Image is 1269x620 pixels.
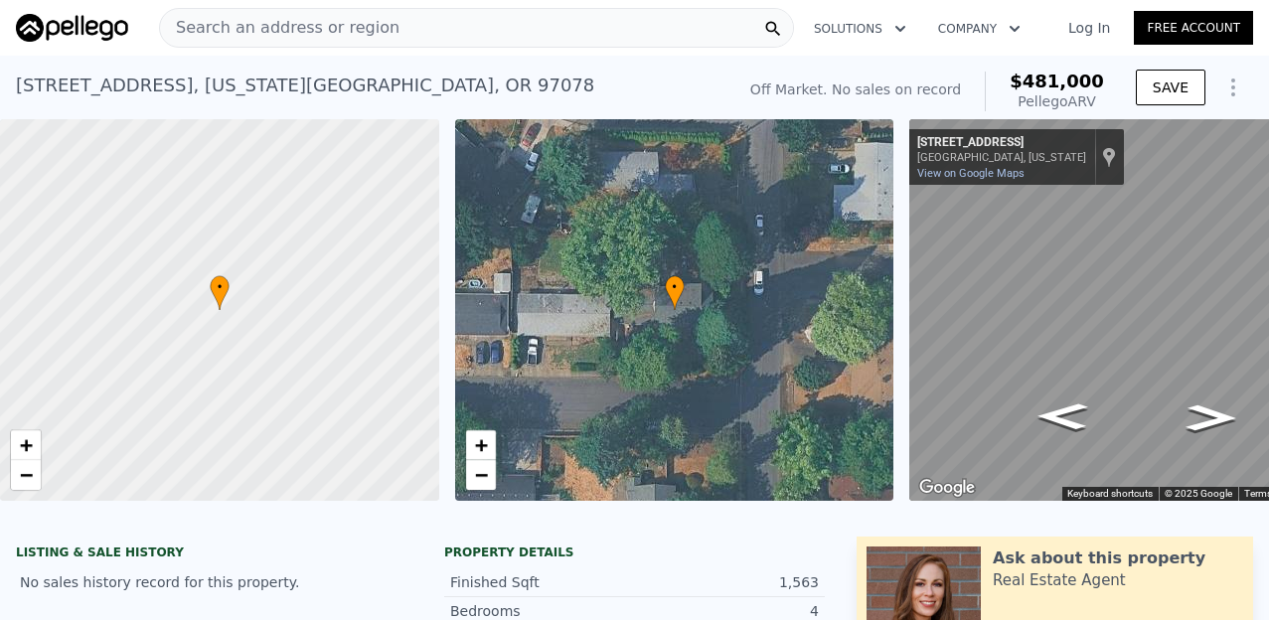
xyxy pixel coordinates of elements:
div: Off Market. No sales on record [750,79,961,99]
img: Pellego [16,14,128,42]
div: 1,563 [635,572,820,592]
span: • [210,278,230,296]
div: [STREET_ADDRESS] , [US_STATE][GEOGRAPHIC_DATA] , OR 97078 [16,72,594,99]
span: − [474,462,487,487]
img: Google [914,475,980,501]
div: • [665,275,685,310]
button: SAVE [1136,70,1205,105]
span: • [665,278,685,296]
div: Ask about this property [993,546,1205,570]
a: View on Google Maps [917,167,1025,180]
span: © 2025 Google [1165,488,1232,499]
div: [GEOGRAPHIC_DATA], [US_STATE] [917,151,1086,164]
a: Zoom in [11,430,41,460]
div: [STREET_ADDRESS] [917,135,1086,151]
a: Show location on map [1102,146,1116,168]
a: Free Account [1134,11,1253,45]
a: Log In [1044,18,1134,38]
div: LISTING & SALE HISTORY [16,544,397,564]
path: Go East, SW Cascadia St [1165,398,1258,437]
button: Company [922,11,1036,47]
a: Zoom out [11,460,41,490]
div: Pellego ARV [1010,91,1104,111]
span: − [20,462,33,487]
button: Keyboard shortcuts [1067,487,1153,501]
span: Search an address or region [160,16,399,40]
a: Zoom out [466,460,496,490]
span: + [20,432,33,457]
div: Real Estate Agent [993,570,1126,590]
path: Go West, SW Cascadia St [1016,397,1109,436]
button: Solutions [798,11,922,47]
span: + [474,432,487,457]
a: Open this area in Google Maps (opens a new window) [914,475,980,501]
div: Property details [444,544,825,560]
div: No sales history record for this property. [16,564,397,600]
button: Show Options [1213,68,1253,107]
span: $481,000 [1010,71,1104,91]
div: • [210,275,230,310]
a: Zoom in [466,430,496,460]
div: Finished Sqft [450,572,635,592]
